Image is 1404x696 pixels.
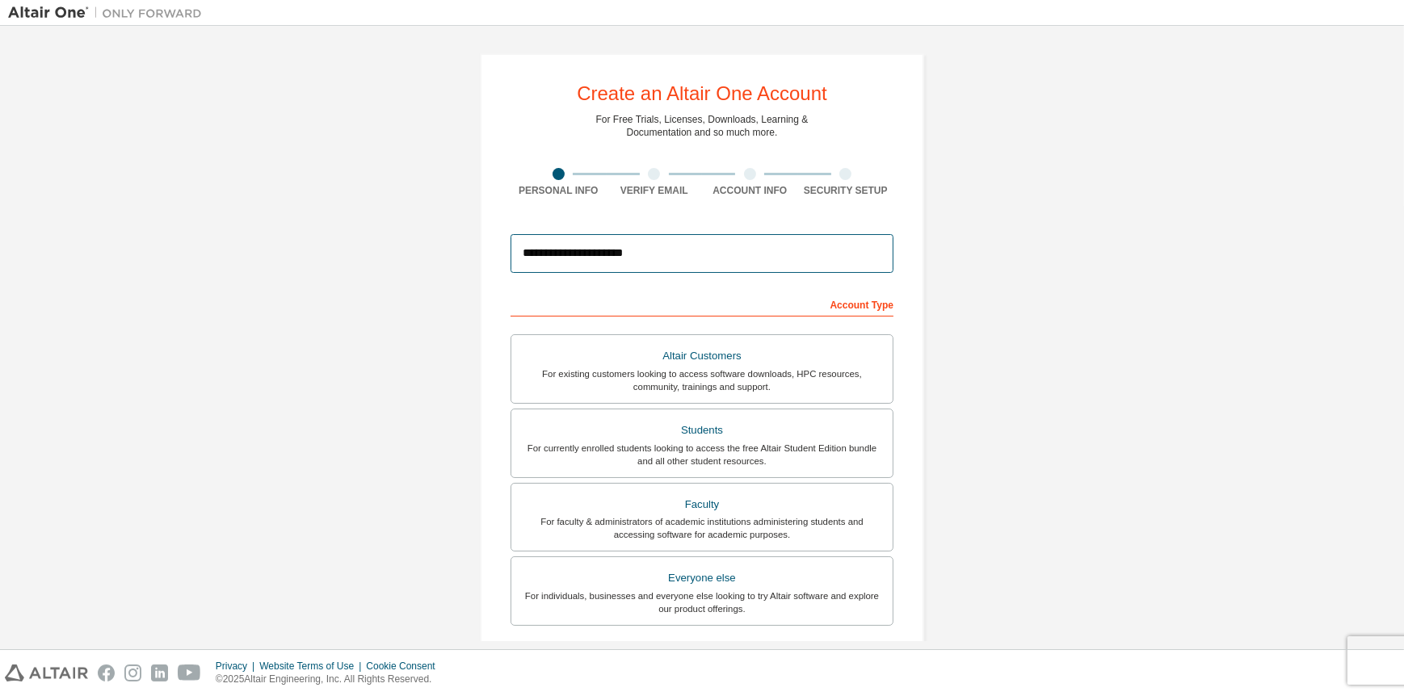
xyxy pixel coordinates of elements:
div: For existing customers looking to access software downloads, HPC resources, community, trainings ... [521,367,883,393]
div: Students [521,419,883,442]
div: Everyone else [521,567,883,589]
div: Website Terms of Use [259,660,366,673]
img: altair_logo.svg [5,665,88,681]
div: Faculty [521,493,883,516]
p: © 2025 Altair Engineering, Inc. All Rights Reserved. [216,673,445,686]
img: Altair One [8,5,210,21]
div: Create an Altair One Account [577,84,827,103]
div: Cookie Consent [366,660,444,673]
div: For Free Trials, Licenses, Downloads, Learning & Documentation and so much more. [596,113,809,139]
div: Security Setup [798,184,894,197]
img: youtube.svg [178,665,201,681]
div: Account Type [511,291,893,317]
img: facebook.svg [98,665,115,681]
div: Personal Info [511,184,607,197]
div: For individuals, businesses and everyone else looking to try Altair software and explore our prod... [521,589,883,615]
div: For currently enrolled students looking to access the free Altair Student Edition bundle and all ... [521,442,883,467]
img: linkedin.svg [151,665,168,681]
div: Verify Email [607,184,703,197]
div: Account Info [702,184,798,197]
div: Privacy [216,660,259,673]
div: Altair Customers [521,345,883,367]
div: For faculty & administrators of academic institutions administering students and accessing softwa... [521,515,883,541]
img: instagram.svg [124,665,141,681]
